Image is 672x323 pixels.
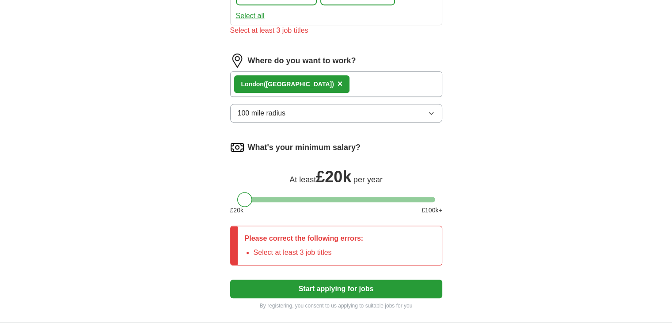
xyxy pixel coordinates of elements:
label: Where do you want to work? [248,55,356,67]
p: By registering, you consent to us applying to suitable jobs for you [230,302,442,310]
span: At least [289,175,316,184]
span: £ 20 k [230,206,243,215]
li: Select at least 3 job titles [254,247,364,258]
button: Start applying for jobs [230,280,442,298]
p: Please correct the following errors: [245,233,364,244]
span: × [338,79,343,88]
span: ([GEOGRAPHIC_DATA]) [264,81,334,88]
label: What's your minimum salary? [248,142,361,154]
button: × [338,77,343,91]
img: salary.png [230,140,244,154]
span: £ 100 k+ [421,206,442,215]
span: 100 mile radius [238,108,286,119]
div: Select at least 3 job titles [230,25,442,36]
img: location.png [230,54,244,68]
div: ndon [241,80,334,89]
button: Select all [236,11,265,21]
strong: Lo [241,81,249,88]
span: £ 20k [316,168,351,186]
button: 100 mile radius [230,104,442,123]
span: per year [353,175,383,184]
